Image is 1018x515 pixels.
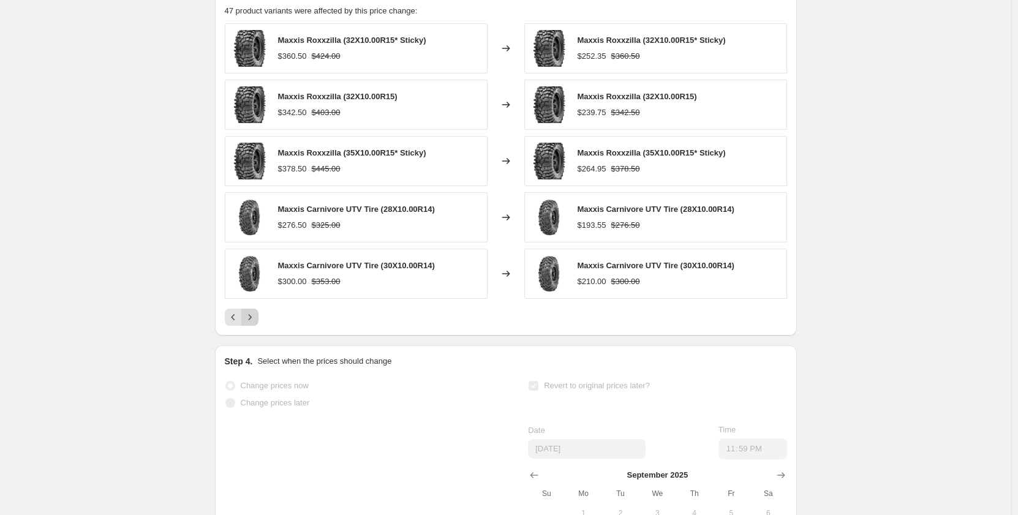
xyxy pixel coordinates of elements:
[531,86,568,123] img: RoxxzillaML7_80x.jpg
[225,6,418,15] span: 47 product variants were affected by this price change:
[639,484,676,503] th: Wednesday
[531,199,568,236] img: sxs-Carnivore_3_4_80x.jpg
[278,276,307,288] div: $300.00
[718,489,745,498] span: Fr
[232,199,268,236] img: sxs-Carnivore_3_4_80x.jpg
[528,426,545,435] span: Date
[232,143,268,179] img: RoxxzillaML7_80x.jpg
[718,438,787,459] input: 12:00
[602,484,639,503] th: Tuesday
[578,205,734,214] span: Maxxis Carnivore UTV Tire (28X10.00R14)
[225,309,242,326] button: Previous
[278,50,307,62] div: $360.50
[570,489,597,498] span: Mo
[578,219,606,231] div: $193.55
[531,143,568,179] img: RoxxzillaML7_80x.jpg
[257,355,391,367] p: Select when the prices should change
[531,30,568,67] img: RoxxzillaML7_80x.jpg
[312,219,341,231] strike: $325.00
[681,489,707,498] span: Th
[278,148,426,157] span: Maxxis Roxxzilla (35X10.00R15* Sticky)
[312,50,341,62] strike: $424.00
[772,467,790,484] button: Show next month, October 2025
[278,163,307,175] div: $378.50
[225,355,253,367] h2: Step 4.
[676,484,712,503] th: Thursday
[232,86,268,123] img: RoxxzillaML7_80x.jpg
[278,205,435,214] span: Maxxis Carnivore UTV Tire (28X10.00R14)
[718,425,736,434] span: Time
[578,50,606,62] div: $252.35
[241,398,310,407] span: Change prices later
[713,484,750,503] th: Friday
[312,163,341,175] strike: $445.00
[578,92,697,101] span: Maxxis Roxxzilla (32X10.00R15)
[225,309,258,326] nav: Pagination
[578,148,726,157] span: Maxxis Roxxzilla (35X10.00R15* Sticky)
[578,276,606,288] div: $210.00
[755,489,782,498] span: Sa
[232,255,268,292] img: sxs-Carnivore_3_4_80x.jpg
[278,36,426,45] span: Maxxis Roxxzilla (32X10.00R15* Sticky)
[644,489,671,498] span: We
[578,107,606,119] div: $239.75
[278,107,307,119] div: $342.50
[528,439,646,459] input: 8/29/2025
[241,381,309,390] span: Change prices now
[611,163,640,175] strike: $378.50
[544,381,650,390] span: Revert to original prices later?
[241,309,258,326] button: Next
[278,219,307,231] div: $276.50
[607,489,634,498] span: Tu
[533,489,560,498] span: Su
[278,261,435,270] span: Maxxis Carnivore UTV Tire (30X10.00R14)
[578,261,734,270] span: Maxxis Carnivore UTV Tire (30X10.00R14)
[611,276,640,288] strike: $300.00
[312,276,341,288] strike: $353.00
[578,36,726,45] span: Maxxis Roxxzilla (32X10.00R15* Sticky)
[528,484,565,503] th: Sunday
[232,30,268,67] img: RoxxzillaML7_80x.jpg
[312,107,341,119] strike: $403.00
[278,92,398,101] span: Maxxis Roxxzilla (32X10.00R15)
[526,467,543,484] button: Show previous month, August 2025
[531,255,568,292] img: sxs-Carnivore_3_4_80x.jpg
[578,163,606,175] div: $264.95
[611,107,640,119] strike: $342.50
[750,484,786,503] th: Saturday
[611,50,640,62] strike: $360.50
[565,484,602,503] th: Monday
[611,219,640,231] strike: $276.50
